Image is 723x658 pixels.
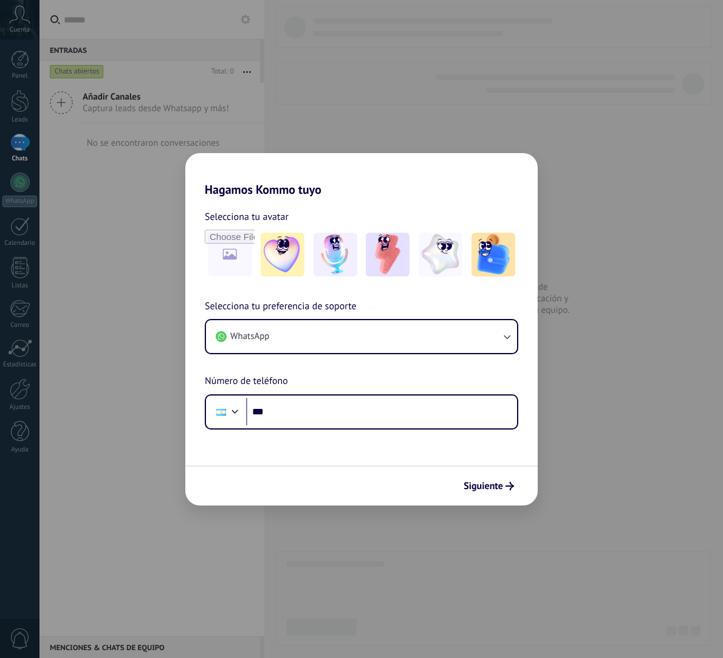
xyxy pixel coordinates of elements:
[205,374,288,389] span: Número de teléfono
[419,233,462,276] img: -4.jpeg
[210,399,233,425] div: Argentina: + 54
[205,209,289,225] span: Selecciona tu avatar
[366,233,409,276] img: -3.jpeg
[261,233,304,276] img: -1.jpeg
[471,233,515,276] img: -5.jpeg
[314,233,357,276] img: -2.jpeg
[230,331,269,343] span: WhatsApp
[458,476,519,496] button: Siguiente
[206,320,517,353] button: WhatsApp
[464,482,503,490] span: Siguiente
[205,299,357,315] span: Selecciona tu preferencia de soporte
[185,153,538,197] h2: Hagamos Kommo tuyo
